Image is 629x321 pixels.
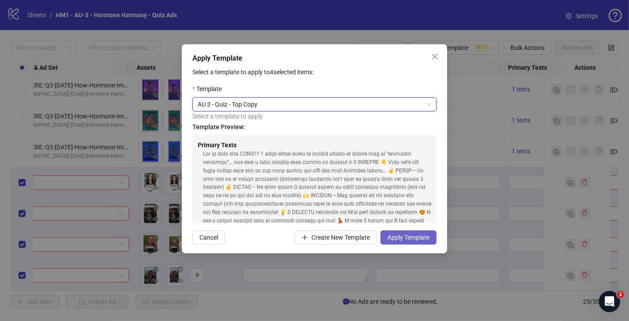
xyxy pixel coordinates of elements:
span: Cancel [199,234,218,241]
div: Lor ip dolo sita CONS?? 1 adipi elitse doeiu te incidid utlabo et dolore mag al “enimadm veniamqu... [203,150,431,275]
span: plus [302,234,308,241]
span: close [431,53,438,60]
div: Apply Template [192,53,437,64]
div: Select a template to apply [192,111,437,121]
button: Close [428,50,442,64]
button: Create New Template [295,230,377,245]
span: Create New Template [311,234,370,241]
span: 1 [617,291,624,298]
span: AU 3 - Quiz - Top Copy [198,98,431,111]
button: Apply Template [380,230,437,245]
h4: Template Preview: [192,122,437,132]
button: Cancel [192,230,225,245]
span: Apply Template [387,234,430,241]
p: Select a template to apply to 4 selected items: [192,67,437,77]
strong: Primary Texts [198,141,237,149]
label: Template [192,84,227,94]
iframe: Intercom live chat [599,291,620,312]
